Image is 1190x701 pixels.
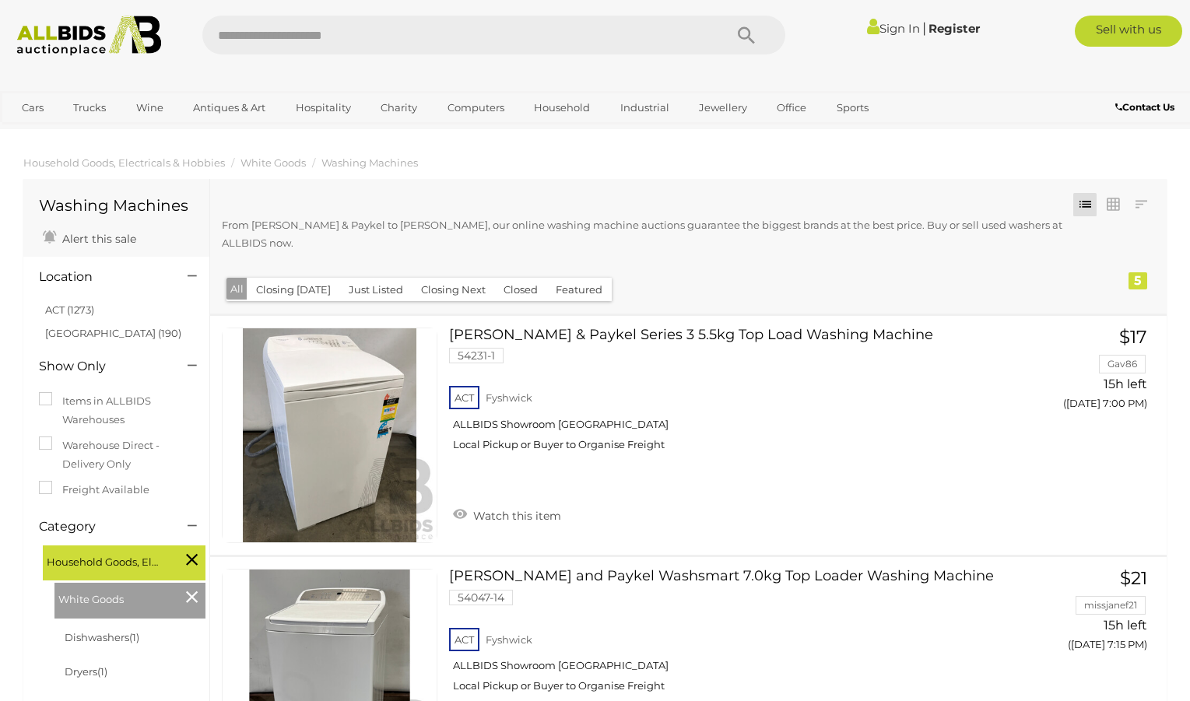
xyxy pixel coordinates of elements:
[12,95,54,121] a: Cars
[1120,567,1147,589] span: $21
[1075,16,1182,47] a: Sell with us
[39,359,164,373] h4: Show Only
[1115,101,1174,113] b: Contact Us
[65,631,139,643] a: Dishwashers(1)
[469,509,561,523] span: Watch this item
[23,156,225,169] a: Household Goods, Electricals & Hobbies
[39,270,164,284] h4: Location
[39,436,194,473] label: Warehouse Direct - Delivery Only
[321,156,418,169] a: Washing Machines
[39,226,140,249] a: Alert this sale
[58,587,175,608] span: White Goods
[1115,99,1178,116] a: Contact Us
[922,19,926,37] span: |
[689,95,757,121] a: Jewellery
[1019,328,1151,419] a: $17 Gav86 15h left ([DATE] 7:00 PM)
[65,665,107,678] a: Dryers(1)
[449,503,565,526] a: Watch this item
[183,95,276,121] a: Antiques & Art
[370,95,427,121] a: Charity
[39,392,194,429] label: Items in ALLBIDS Warehouses
[45,327,181,339] a: [GEOGRAPHIC_DATA] (190)
[97,665,107,678] span: (1)
[47,549,163,571] span: Household Goods, Electricals & Hobbies
[461,328,995,464] a: [PERSON_NAME] & Paykel Series 3 5.5kg Top Load Washing Machine 54231-1 ACT Fyshwick ALLBIDS Showr...
[494,278,547,302] button: Closed
[129,631,139,643] span: (1)
[1129,272,1147,289] div: 5
[9,16,170,56] img: Allbids.com.au
[39,481,149,499] label: Freight Available
[240,156,306,169] a: White Goods
[222,216,1065,253] p: From [PERSON_NAME] & Paykel to [PERSON_NAME], our online washing machine auctions guarantee the b...
[1019,569,1151,660] a: $21 missjanef21 15h left ([DATE] 7:15 PM)
[707,16,785,54] button: Search
[412,278,495,302] button: Closing Next
[546,278,612,302] button: Featured
[126,95,174,121] a: Wine
[247,278,340,302] button: Closing [DATE]
[39,520,164,534] h4: Category
[339,278,412,302] button: Just Listed
[39,197,194,214] h1: Washing Machines
[1119,326,1147,348] span: $17
[63,95,116,121] a: Trucks
[928,21,980,36] a: Register
[767,95,816,121] a: Office
[286,95,361,121] a: Hospitality
[524,95,600,121] a: Household
[226,278,247,300] button: All
[610,95,679,121] a: Industrial
[58,232,136,246] span: Alert this sale
[437,95,514,121] a: Computers
[867,21,920,36] a: Sign In
[45,303,94,316] a: ACT (1273)
[827,95,879,121] a: Sports
[12,121,142,147] a: [GEOGRAPHIC_DATA]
